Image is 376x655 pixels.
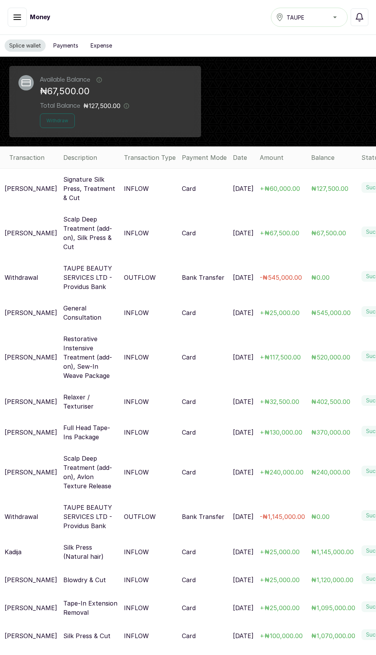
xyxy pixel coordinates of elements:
p: [PERSON_NAME] [5,428,57,437]
span: ₦520,000.00 [311,353,350,361]
p: INFLOW [124,547,149,557]
p: Bank Transfer [182,273,224,282]
span: + ₦25,000.00 [260,576,300,584]
p: Card [182,603,196,612]
p: General Consultation [63,304,118,322]
div: Date [233,153,254,162]
span: + ₦25,000.00 [260,548,300,556]
p: Bank Transfer [182,512,224,521]
p: Signature Silk Press, Treatment & Cut [63,175,118,202]
p: INFLOW [124,184,149,193]
p: Withdrawal [5,273,38,282]
p: [PERSON_NAME] [5,397,57,406]
p: [PERSON_NAME] [5,353,57,362]
p: Card [182,468,196,477]
p: INFLOW [124,308,149,317]
p: [DATE] [233,228,254,238]
p: Card [182,353,196,362]
span: + ₦117,500.00 [260,353,301,361]
p: TAUPE BEAUTY SERVICES LTD - Providus Bank [63,264,118,291]
p: Tape-In Extension Removal [63,599,118,617]
p: [PERSON_NAME] [5,308,57,317]
span: ₦1,095,000.00 [311,604,355,612]
p: Withdrawal [5,512,38,521]
span: + ₦67,500.00 [260,229,299,237]
p: OUTFLOW [124,273,156,282]
p: ₦67,500.00 [40,84,129,98]
p: Card [182,397,196,406]
p: [DATE] [233,468,254,477]
p: [PERSON_NAME] [5,228,57,238]
p: Restorative Instensive Treatment (add-on), Sew-In Weave Package [63,334,118,380]
div: Description [63,153,118,162]
p: Scalp Deep Treatment (add-on), Avlon Texture Release [63,454,118,491]
p: Relaxer / Texturiser [63,392,118,411]
span: TAUPE [287,13,304,21]
p: INFLOW [124,603,149,612]
span: + ₦130,000.00 [260,428,302,436]
span: + ₦240,000.00 [260,468,303,476]
p: [DATE] [233,603,254,612]
div: Payment Mode [182,153,227,162]
p: Card [182,547,196,557]
span: ₦1,145,000.00 [311,548,354,556]
p: [PERSON_NAME] [5,603,57,612]
p: [DATE] [233,575,254,584]
p: [PERSON_NAME] [5,575,57,584]
p: Card [182,428,196,437]
p: Card [182,631,196,640]
p: Card [182,184,196,193]
button: TAUPE [271,8,348,27]
p: [DATE] [233,547,254,557]
span: ₦370,000.00 [311,428,350,436]
span: ₦402,500.00 [311,398,350,405]
p: [DATE] [233,631,254,640]
span: ₦67,500.00 [311,229,346,237]
p: ₦127,500.00 [83,101,120,110]
p: Scalp Deep Treatment (add-on), Silk Press & Cut [63,215,118,251]
p: Kadija [5,547,21,557]
p: [DATE] [233,273,254,282]
p: Full Head Tape-Ins Package [63,423,118,442]
h2: Total Balance [40,101,80,110]
p: Card [182,308,196,317]
span: ₦240,000.00 [311,468,350,476]
button: Withdraw [40,113,75,128]
p: INFLOW [124,631,149,640]
p: [DATE] [233,428,254,437]
div: Amount [260,153,305,162]
span: ₦545,000.00 [311,309,351,317]
span: ₦1,070,000.00 [311,632,355,640]
p: INFLOW [124,397,149,406]
p: [DATE] [233,308,254,317]
span: ₦1,120,000.00 [311,576,353,584]
div: Transaction [9,153,57,162]
span: + ₦25,000.00 [260,309,300,317]
p: TAUPE BEAUTY SERVICES LTD - Providus Bank [63,503,118,530]
div: Balance [311,153,355,162]
p: Card [182,575,196,584]
p: [DATE] [233,353,254,362]
p: INFLOW [124,353,149,362]
p: [DATE] [233,184,254,193]
p: INFLOW [124,428,149,437]
span: + ₦100,000.00 [260,632,303,640]
button: Expense [86,39,117,52]
p: OUTFLOW [124,512,156,521]
span: + ₦60,000.00 [260,185,300,192]
span: - ₦545,000.00 [260,274,302,281]
p: Silk Press & Cut [63,631,110,640]
h2: Available Balance [40,75,90,84]
span: - ₦1,145,000.00 [260,513,305,520]
p: [DATE] [233,512,254,521]
span: + ₦25,000.00 [260,604,300,612]
p: [PERSON_NAME] [5,184,57,193]
p: Silk Press (Natural hair) [63,543,118,561]
p: [PERSON_NAME] [5,631,57,640]
span: ₦0.00 [311,513,330,520]
button: Splice wallet [5,39,46,52]
p: [DATE] [233,397,254,406]
h1: Money [30,13,50,22]
p: Blowdry & Cut [63,575,106,584]
p: INFLOW [124,468,149,477]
